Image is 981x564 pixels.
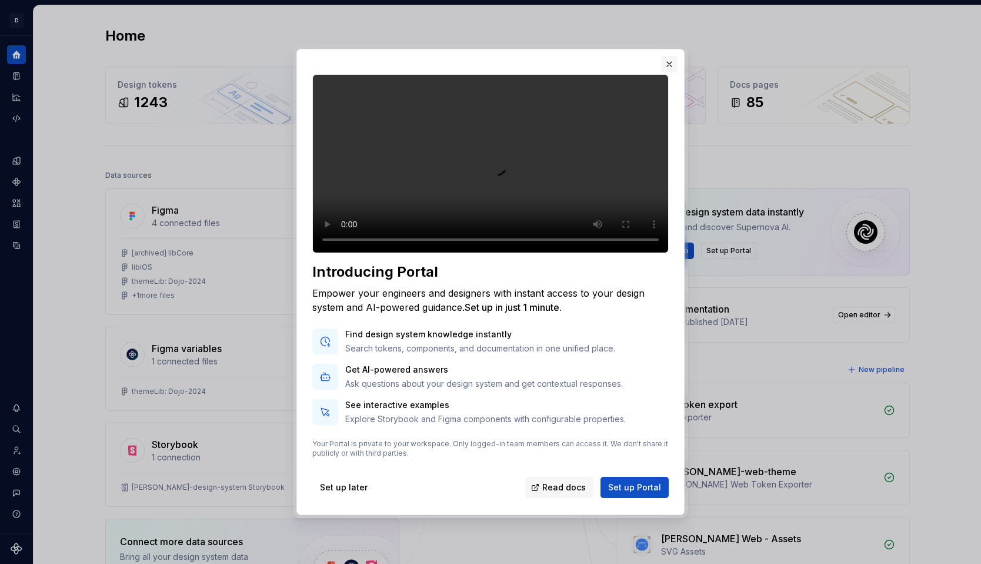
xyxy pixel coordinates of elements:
[345,378,623,390] p: Ask questions about your design system and get contextual responses.
[465,301,562,313] span: Set up in just 1 minute.
[312,286,669,314] div: Empower your engineers and designers with instant access to your design system and AI-powered gui...
[345,329,615,340] p: Find design system knowledge instantly
[345,413,626,425] p: Explore Storybook and Figma components with configurable properties.
[600,477,669,498] button: Set up Portal
[345,364,623,376] p: Get AI-powered answers
[345,343,615,354] p: Search tokens, components, and documentation in one unified place.
[312,477,375,498] button: Set up later
[312,263,669,281] div: Introducing Portal
[608,482,661,493] span: Set up Portal
[320,482,368,493] span: Set up later
[542,482,586,493] span: Read docs
[525,477,593,498] a: Read docs
[312,439,669,458] p: Your Portal is private to your workspace. Only logged-in team members can access it. We don't sha...
[345,399,626,411] p: See interactive examples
